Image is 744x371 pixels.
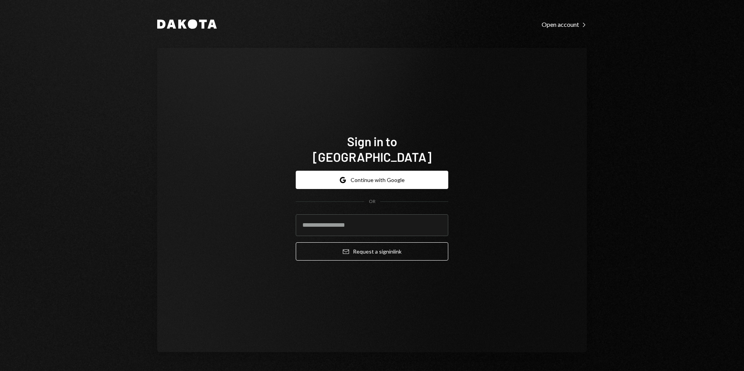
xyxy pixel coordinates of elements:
[296,171,448,189] button: Continue with Google
[369,198,376,205] div: OR
[542,20,587,28] a: Open account
[296,242,448,261] button: Request a signinlink
[542,21,587,28] div: Open account
[296,133,448,164] h1: Sign in to [GEOGRAPHIC_DATA]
